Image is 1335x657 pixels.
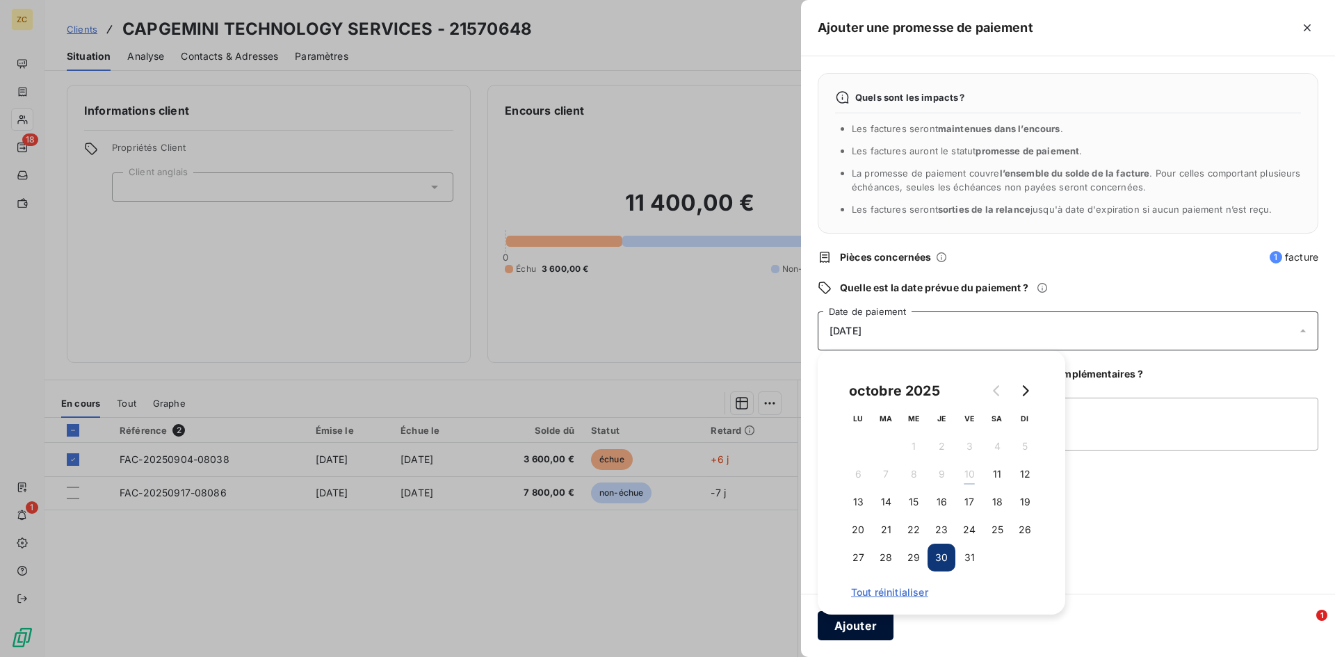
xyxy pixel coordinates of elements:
th: vendredi [955,405,983,432]
button: 30 [928,544,955,571]
div: octobre 2025 [844,380,945,402]
button: 22 [900,516,928,544]
th: mercredi [900,405,928,432]
span: Les factures auront le statut . [852,145,1083,156]
button: 10 [955,460,983,488]
button: 17 [955,488,983,516]
button: 11 [983,460,1011,488]
button: 24 [955,516,983,544]
button: 23 [928,516,955,544]
span: l’ensemble du solde de la facture [1000,168,1150,179]
button: 14 [872,488,900,516]
span: Les factures seront jusqu'à date d'expiration si aucun paiement n’est reçu. [852,204,1272,215]
button: 4 [983,432,1011,460]
button: 26 [1011,516,1039,544]
button: Go to previous month [983,377,1011,405]
span: sorties de la relance [938,204,1030,215]
span: Pièces concernées [840,250,932,264]
button: 1 [900,432,928,460]
th: dimanche [1011,405,1039,432]
span: maintenues dans l’encours [938,123,1060,134]
button: 6 [844,460,872,488]
span: Les factures seront . [852,123,1063,134]
button: 5 [1011,432,1039,460]
span: Quelle est la date prévue du paiement ? [840,281,1028,295]
th: samedi [983,405,1011,432]
span: 1 [1270,251,1282,263]
button: 18 [983,488,1011,516]
span: facture [1270,250,1318,264]
button: 25 [983,516,1011,544]
span: 1 [1316,610,1327,621]
button: 9 [928,460,955,488]
span: promesse de paiement [976,145,1079,156]
button: 27 [844,544,872,571]
button: 7 [872,460,900,488]
button: 2 [928,432,955,460]
th: lundi [844,405,872,432]
th: mardi [872,405,900,432]
button: 28 [872,544,900,571]
iframe: Intercom live chat [1288,610,1321,643]
h5: Ajouter une promesse de paiement [818,18,1033,38]
button: 31 [955,544,983,571]
button: Go to next month [1011,377,1039,405]
th: jeudi [928,405,955,432]
button: Ajouter [818,611,893,640]
button: 12 [1011,460,1039,488]
button: 29 [900,544,928,571]
button: 20 [844,516,872,544]
span: La promesse de paiement couvre . Pour celles comportant plusieurs échéances, seules les échéances... [852,168,1301,193]
button: 16 [928,488,955,516]
button: 15 [900,488,928,516]
button: 13 [844,488,872,516]
span: [DATE] [830,325,861,336]
button: 19 [1011,488,1039,516]
button: 8 [900,460,928,488]
span: Tout réinitialiser [851,587,1032,598]
button: 21 [872,516,900,544]
button: 3 [955,432,983,460]
span: Quels sont les impacts ? [855,92,965,103]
